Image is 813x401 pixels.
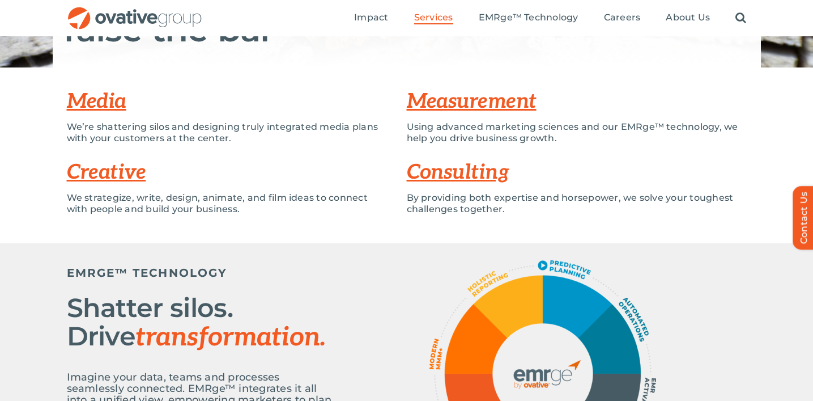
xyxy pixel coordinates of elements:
p: We’re shattering silos and designing truly integrated media plans with your customers at the center. [67,121,390,144]
h2: Shatter silos. Drive [67,294,339,352]
a: Services [414,12,453,24]
a: OG_Full_horizontal_RGB [67,6,203,16]
span: Services [414,12,453,23]
h5: EMRGE™ TECHNOLOGY [67,266,339,280]
a: Measurement [407,89,537,114]
a: Consulting [407,160,509,185]
p: Using advanced marketing sciences and our EMRge™ technology, we help you drive business growth. [407,121,747,144]
span: About Us [666,12,710,23]
a: Search [735,12,746,24]
a: Media [67,89,126,114]
a: Careers [604,12,641,24]
p: By providing both expertise and horsepower, we solve your toughest challenges together. [407,192,747,215]
a: Impact [354,12,388,24]
span: Impact [354,12,388,23]
a: Creative [67,160,146,185]
span: transformation. [135,322,326,353]
a: EMRge™ Technology [479,12,578,24]
a: About Us [666,12,710,24]
span: EMRge™ Technology [479,12,578,23]
p: We strategize, write, design, animate, and film ideas to connect with people and build your busin... [67,192,390,215]
span: Careers [604,12,641,23]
